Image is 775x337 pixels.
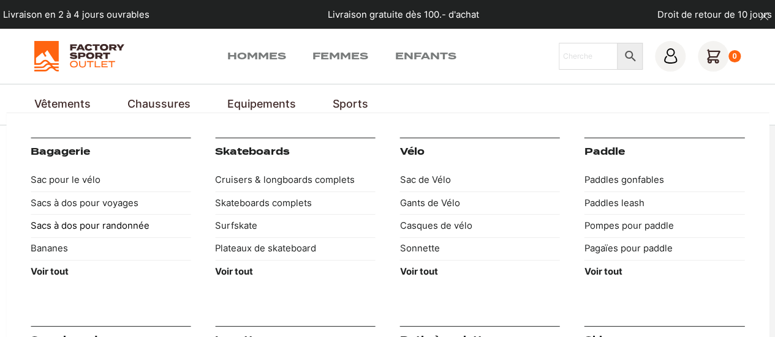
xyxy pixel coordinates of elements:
[31,237,191,260] a: Bananes
[400,260,560,283] a: Voir tout
[395,49,456,64] a: Enfants
[400,214,560,237] a: Casques de vélo
[215,266,253,277] strong: Voir tout
[584,146,625,157] a: Paddle
[34,96,91,113] a: Vêtements
[215,237,375,260] a: Plateaux de skateboard
[400,169,560,191] a: Sac de Vélo
[3,8,149,21] p: Livraison en 2 à 4 jours ouvrables
[312,49,368,64] a: Femmes
[584,214,744,237] a: Pompes pour paddle
[333,96,368,113] a: Sports
[400,266,438,277] strong: Voir tout
[31,191,191,214] a: Sacs à dos pour voyages
[31,266,69,277] strong: Voir tout
[31,146,90,157] a: Bagagerie
[657,8,772,21] p: Droit de retour de 10 jours
[400,146,425,157] a: Vélo
[227,49,286,64] a: Hommes
[215,260,375,283] a: Voir tout
[328,8,479,21] p: Livraison gratuite dès 100.- d'achat
[584,260,744,283] a: Voir tout
[728,50,741,62] div: 0
[215,191,375,214] a: Skateboards complets
[127,96,191,113] a: Chaussures
[584,266,622,277] strong: Voir tout
[584,191,744,214] a: Paddles leash
[31,169,191,191] a: Sac pour le vélo
[215,214,375,237] a: Surfskate
[559,43,618,70] input: Chercher
[31,260,191,283] a: Voir tout
[31,214,191,237] a: Sacs à dos pour randonnée
[584,237,744,260] a: Pagaïes pour paddle
[400,237,560,260] a: Sonnette
[215,146,290,157] a: Skateboards
[227,96,296,113] a: Equipements
[215,169,375,191] a: Cruisers & longboards complets
[754,6,775,28] button: dismiss
[584,169,744,191] a: Paddles gonfables
[400,191,560,214] a: Gants de Vélo
[34,41,124,72] img: Factory Sport Outlet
